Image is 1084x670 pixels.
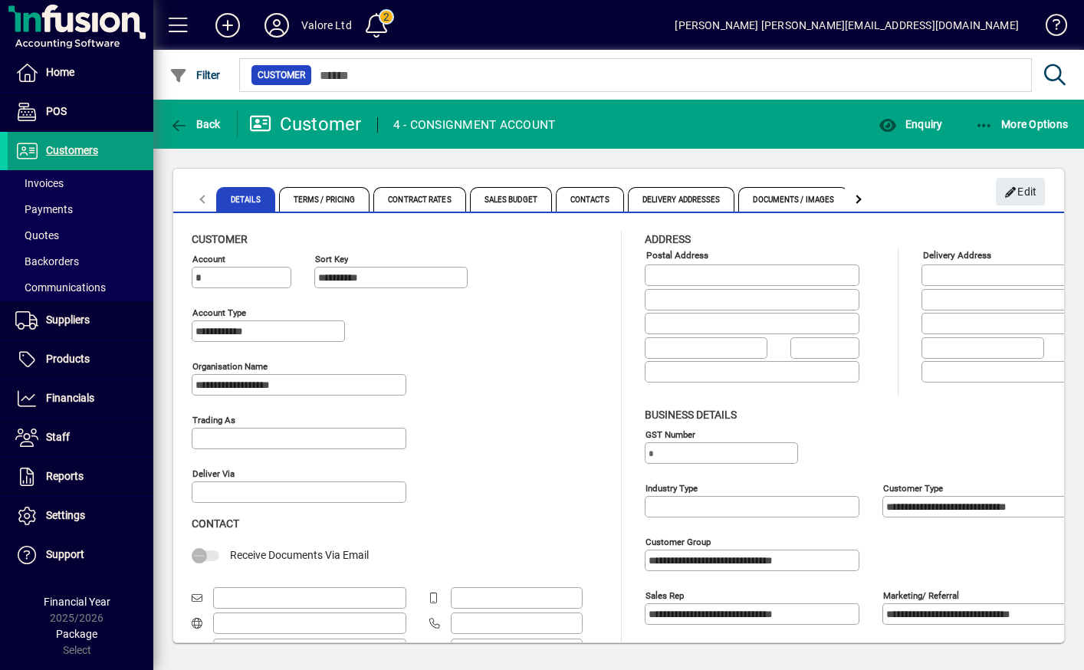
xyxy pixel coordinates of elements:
div: [PERSON_NAME] [PERSON_NAME][EMAIL_ADDRESS][DOMAIN_NAME] [675,13,1019,38]
a: Quotes [8,222,153,248]
mat-label: Account Type [192,307,246,318]
a: Home [8,54,153,92]
span: Filter [169,69,221,81]
span: Contract Rates [373,187,465,212]
a: Knowledge Base [1034,3,1065,53]
mat-label: Sales rep [645,590,684,600]
button: Back [166,110,225,138]
a: Suppliers [8,301,153,340]
a: Communications [8,274,153,301]
span: Quotes [15,229,59,241]
span: Contacts [556,187,624,212]
span: Support [46,548,84,560]
a: Backorders [8,248,153,274]
mat-label: Customer group [645,536,711,547]
mat-label: GST Number [645,429,695,439]
div: Customer [249,112,362,136]
span: Financials [46,392,94,404]
span: POS [46,105,67,117]
span: Customers [46,144,98,156]
a: Staff [8,419,153,457]
button: More Options [971,110,1073,138]
button: Enquiry [875,110,946,138]
app-page-header-button: Back [153,110,238,138]
a: Payments [8,196,153,222]
button: Edit [996,178,1045,205]
span: Edit [1004,179,1037,205]
span: Package [56,628,97,640]
span: Details [216,187,275,212]
span: Documents / Images [738,187,849,212]
mat-label: Account [192,254,225,264]
a: Support [8,536,153,574]
span: More Options [975,118,1069,130]
mat-label: Organisation name [192,361,268,372]
a: Products [8,340,153,379]
span: Back [169,118,221,130]
span: Invoices [15,177,64,189]
button: Profile [252,11,301,39]
span: Settings [46,509,85,521]
span: Delivery Addresses [628,187,735,212]
span: Products [46,353,90,365]
mat-label: Trading as [192,415,235,425]
mat-label: Marketing/ Referral [883,590,959,600]
span: Address [645,233,691,245]
span: Backorders [15,255,79,268]
button: Add [203,11,252,39]
span: Customer [258,67,305,83]
div: 4 - CONSIGNMENT ACCOUNT [393,113,556,137]
a: POS [8,93,153,131]
a: Settings [8,497,153,535]
div: Valore Ltd [301,13,352,38]
span: Home [46,66,74,78]
span: Business details [645,409,737,421]
span: Terms / Pricing [279,187,370,212]
mat-label: Sort key [315,254,348,264]
a: Invoices [8,170,153,196]
span: Communications [15,281,106,294]
span: Enquiry [879,118,942,130]
span: Customer [192,233,248,245]
mat-label: Customer type [883,482,943,493]
a: Reports [8,458,153,496]
span: Receive Documents Via Email [230,549,369,561]
mat-label: Deliver via [192,468,235,479]
span: Financial Year [44,596,110,608]
span: Contact [192,517,239,530]
a: Financials [8,379,153,418]
button: Filter [166,61,225,89]
span: Payments [15,203,73,215]
mat-label: Industry type [645,482,698,493]
span: Reports [46,470,84,482]
span: Staff [46,431,70,443]
span: Sales Budget [470,187,552,212]
span: Suppliers [46,314,90,326]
